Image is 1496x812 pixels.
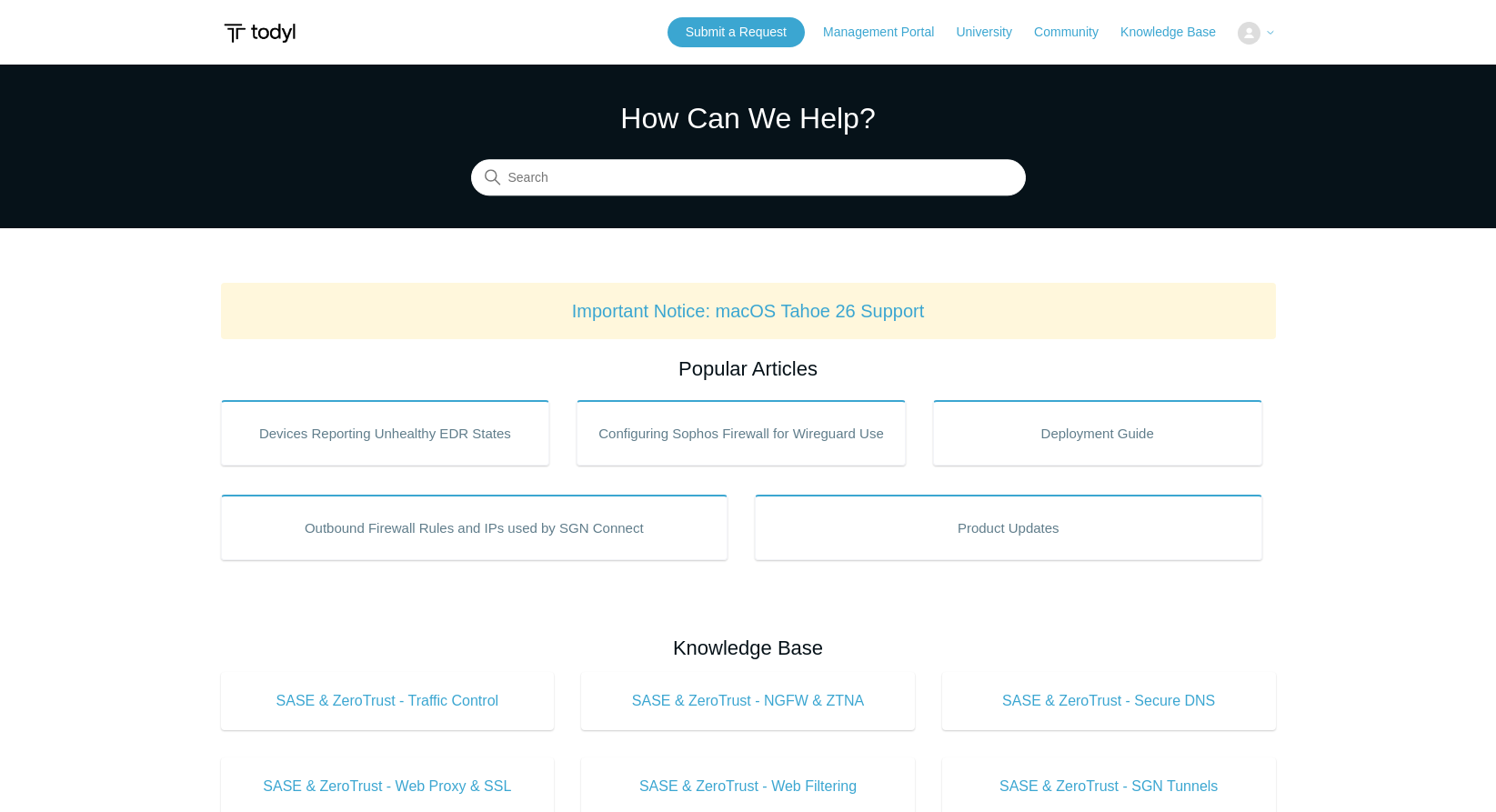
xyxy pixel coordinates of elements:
a: Submit a Request [668,17,805,47]
a: SASE & ZeroTrust - Traffic Control [221,672,555,730]
h2: Knowledge Base [221,633,1276,663]
a: University [956,23,1029,42]
a: SASE & ZeroTrust - NGFW & ZTNA [581,672,915,730]
a: Configuring Sophos Firewall for Wireguard Use [577,400,906,466]
a: Knowledge Base [1120,23,1234,42]
img: Todyl Support Center Help Center home page [221,16,298,50]
span: SASE & ZeroTrust - SGN Tunnels [969,776,1249,797]
a: Outbound Firewall Rules and IPs used by SGN Connect [221,495,728,560]
h2: Popular Articles [221,354,1276,384]
a: Important Notice: macOS Tahoe 26 Support [572,301,925,321]
a: Community [1034,23,1117,42]
h1: How Can We Help? [471,96,1026,140]
span: SASE & ZeroTrust - Traffic Control [248,690,527,712]
a: Management Portal [823,23,952,42]
input: Search [471,160,1026,196]
span: SASE & ZeroTrust - Web Proxy & SSL [248,776,527,797]
a: Devices Reporting Unhealthy EDR States [221,400,550,466]
a: Product Updates [755,495,1262,560]
span: SASE & ZeroTrust - Secure DNS [969,690,1249,712]
span: SASE & ZeroTrust - NGFW & ZTNA [608,690,888,712]
a: SASE & ZeroTrust - Secure DNS [942,672,1276,730]
span: SASE & ZeroTrust - Web Filtering [608,776,888,797]
a: Deployment Guide [933,400,1262,466]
